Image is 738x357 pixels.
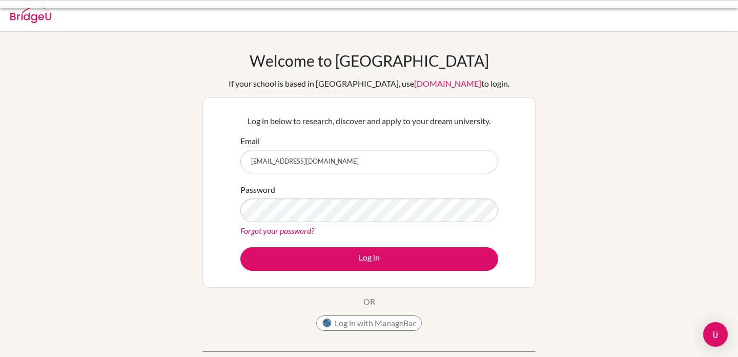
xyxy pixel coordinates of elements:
[240,226,314,235] a: Forgot your password?
[363,295,375,308] p: OR
[414,78,481,88] a: [DOMAIN_NAME]
[240,184,275,196] label: Password
[229,77,509,90] div: If your school is based in [GEOGRAPHIC_DATA], use to login.
[240,135,260,147] label: Email
[10,7,51,23] img: Bridge-U
[250,51,489,70] h1: Welcome to [GEOGRAPHIC_DATA]
[316,315,422,331] button: Log in with ManageBac
[703,322,728,347] div: Open Intercom Messenger
[240,247,498,271] button: Log in
[240,115,498,127] p: Log in below to research, discover and apply to your dream university.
